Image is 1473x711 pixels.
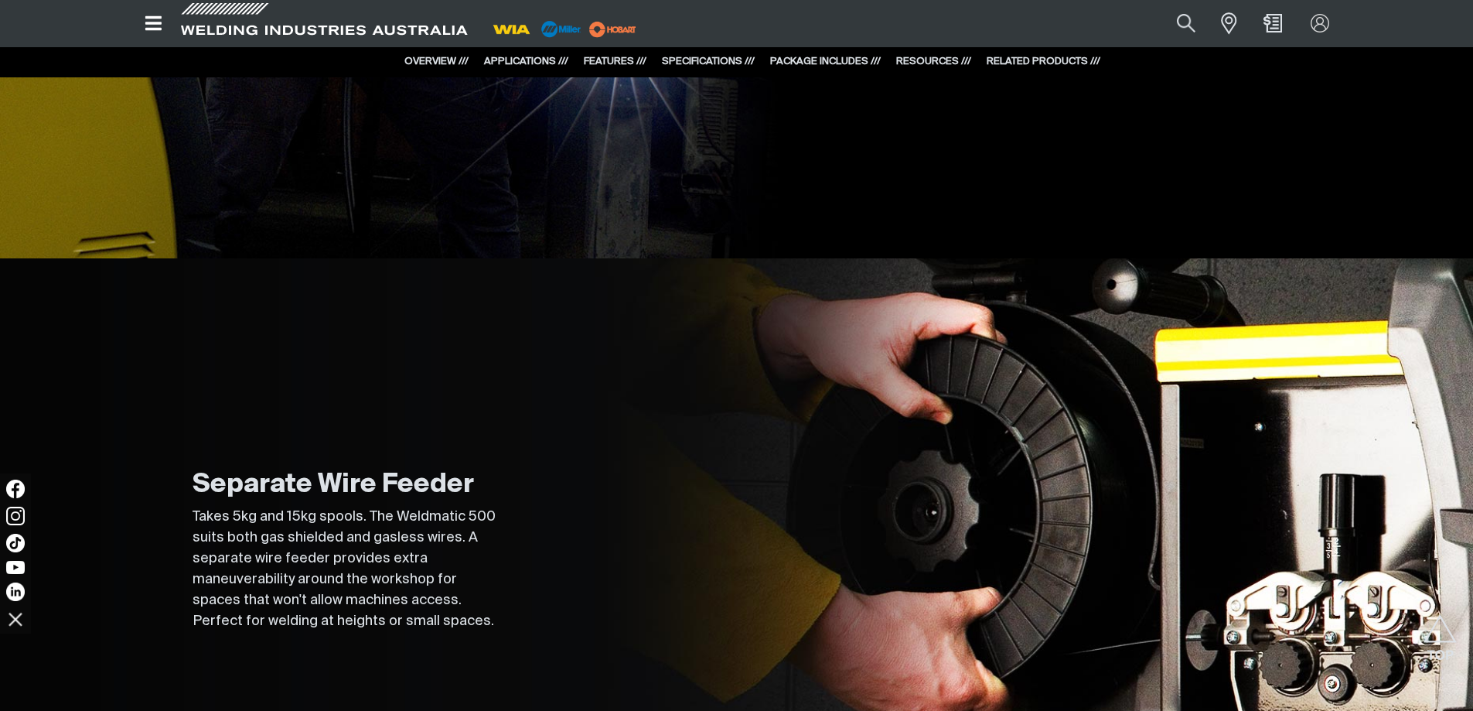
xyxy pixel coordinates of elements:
img: Facebook [6,480,25,498]
a: PACKAGE INCLUDES /// [770,56,881,67]
input: Product name or item number... [1141,6,1212,41]
a: SPECIFICATIONS /// [662,56,755,67]
img: miller [585,18,641,41]
a: RESOURCES /// [896,56,971,67]
a: OVERVIEW /// [404,56,469,67]
img: TikTok [6,534,25,552]
p: Takes 5kg and 15kg spools. The Weldmatic 500 suits both gas shielded and gasless wires. A separat... [193,507,502,632]
button: Scroll to top [1423,614,1458,649]
a: RELATED PRODUCTS /// [987,56,1100,67]
a: Shopping cart (0 product(s)) [1260,14,1285,32]
a: APPLICATIONS /// [484,56,568,67]
img: hide socials [2,606,29,632]
a: miller [585,23,641,35]
img: LinkedIn [6,583,25,601]
img: YouTube [6,561,25,574]
a: FEATURES /// [584,56,646,67]
h2: Separate Wire Feeder [193,468,502,502]
img: Instagram [6,507,25,525]
button: Search products [1160,6,1212,41]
